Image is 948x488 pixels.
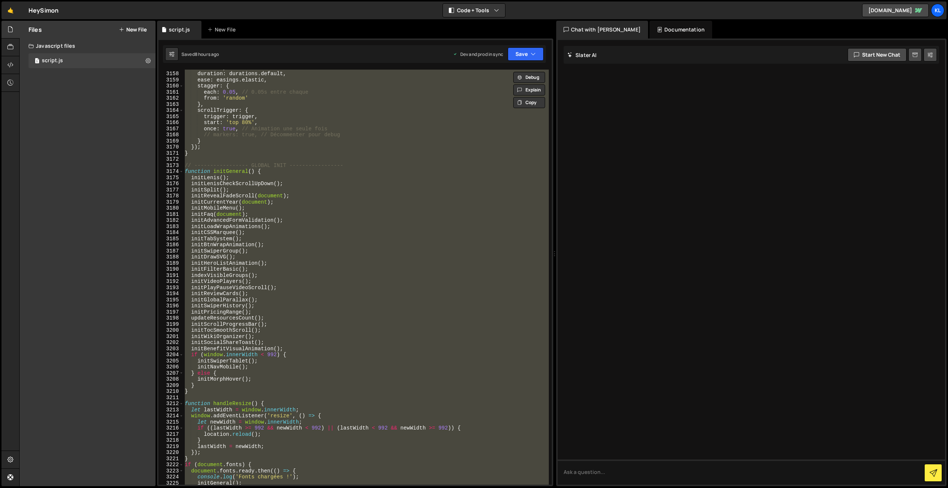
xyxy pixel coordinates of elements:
[29,26,42,34] h2: Files
[567,51,597,59] h2: Slater AI
[158,168,184,175] div: 3174
[158,260,184,267] div: 3189
[158,199,184,205] div: 3179
[158,480,184,487] div: 3225
[158,114,184,120] div: 3165
[158,291,184,297] div: 3194
[181,51,219,57] div: Saved
[158,193,184,199] div: 3178
[1,1,20,19] a: 🤙
[158,346,184,352] div: 3203
[158,388,184,395] div: 3210
[158,352,184,358] div: 3204
[158,395,184,401] div: 3211
[158,468,184,474] div: 3223
[453,51,503,57] div: Dev and prod in sync
[158,77,184,83] div: 3159
[158,437,184,444] div: 3218
[29,53,156,68] div: 16083/43150.js
[513,84,545,96] button: Explain
[158,138,184,144] div: 3169
[556,21,648,39] div: Chat with [PERSON_NAME]
[158,401,184,407] div: 3212
[513,97,545,108] button: Copy
[42,57,63,64] div: script.js
[158,163,184,169] div: 3173
[158,273,184,279] div: 3191
[158,224,184,230] div: 3183
[158,382,184,389] div: 3209
[158,321,184,328] div: 3199
[158,309,184,315] div: 3197
[158,156,184,163] div: 3172
[650,21,712,39] div: Documentation
[931,4,944,17] a: Kl
[158,126,184,132] div: 3167
[158,217,184,224] div: 3182
[158,474,184,480] div: 3224
[169,26,190,33] div: script.js
[158,327,184,334] div: 3200
[158,144,184,150] div: 3170
[158,132,184,138] div: 3168
[158,175,184,181] div: 3175
[158,334,184,340] div: 3201
[508,47,544,61] button: Save
[158,242,184,248] div: 3186
[158,425,184,431] div: 3216
[158,297,184,303] div: 3195
[195,51,219,57] div: 8 hours ago
[158,254,184,260] div: 3188
[158,205,184,211] div: 3180
[158,456,184,462] div: 3221
[158,181,184,187] div: 3176
[158,413,184,419] div: 3214
[158,370,184,377] div: 3207
[20,39,156,53] div: Javascript files
[158,431,184,438] div: 3217
[158,285,184,291] div: 3193
[158,150,184,157] div: 3171
[158,236,184,242] div: 3185
[158,120,184,126] div: 3166
[158,71,184,77] div: 3158
[158,107,184,114] div: 3164
[158,340,184,346] div: 3202
[207,26,238,33] div: New File
[158,315,184,321] div: 3198
[29,6,59,15] div: HeySimon
[119,27,147,33] button: New File
[443,4,505,17] button: Code + Tools
[158,444,184,450] div: 3219
[158,419,184,425] div: 3215
[862,4,929,17] a: [DOMAIN_NAME]
[158,376,184,382] div: 3208
[158,211,184,218] div: 3181
[158,364,184,370] div: 3206
[158,462,184,468] div: 3222
[158,230,184,236] div: 3184
[158,407,184,413] div: 3213
[158,83,184,89] div: 3160
[848,48,907,61] button: Start new chat
[158,89,184,96] div: 3161
[158,303,184,309] div: 3196
[158,358,184,364] div: 3205
[158,187,184,193] div: 3177
[158,248,184,254] div: 3187
[158,95,184,101] div: 3162
[158,278,184,285] div: 3192
[513,72,545,83] button: Debug
[158,266,184,273] div: 3190
[158,449,184,456] div: 3220
[35,59,39,64] span: 1
[158,101,184,108] div: 3163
